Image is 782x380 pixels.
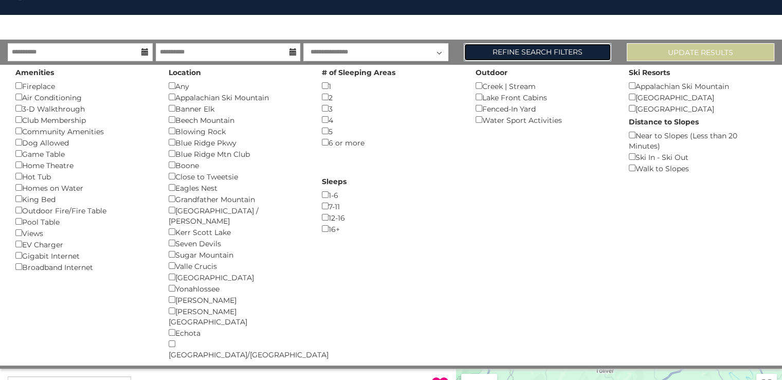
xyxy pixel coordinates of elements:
div: Walk to Slopes [629,162,767,174]
div: King Bed [15,193,153,205]
div: Near to Slopes (Less than 20 Minutes) [629,130,767,151]
div: Grandfather Mountain [169,193,306,205]
div: Pool Table [15,216,153,227]
div: Kerr Scott Lake [169,226,306,238]
button: Update Results [627,43,774,61]
div: Air Conditioning [15,92,153,103]
div: [GEOGRAPHIC_DATA] / [PERSON_NAME] [169,205,306,226]
div: Echota [169,327,306,338]
div: Blowing Rock [169,125,306,137]
div: [GEOGRAPHIC_DATA]/[GEOGRAPHIC_DATA] [169,338,306,360]
div: Appalachian Ski Mountain [169,92,306,103]
div: 3-D Walkthrough [15,103,153,114]
label: Sleeps [322,176,347,187]
div: [GEOGRAPHIC_DATA] [169,272,306,283]
div: Eagles Nest [169,182,306,193]
div: Yonahlossee [169,283,306,294]
div: Outdoor Fire/Fire Table [15,205,153,216]
div: Homes on Water [15,182,153,193]
div: 16+ [322,223,460,234]
div: 1-6 [322,189,460,201]
div: Blue Ridge Mtn Club [169,148,306,159]
div: Views [15,227,153,239]
div: Banner Elk [169,103,306,114]
div: [PERSON_NAME][GEOGRAPHIC_DATA] [169,305,306,327]
div: Appalachian Ski Mountain [629,80,767,92]
div: 5 [322,125,460,137]
div: Sugar Mountain [169,249,306,260]
div: Blue Ridge Pkwy [169,137,306,148]
label: Outdoor [476,67,507,78]
div: Hot Tub [15,171,153,182]
div: Beech Mountain [169,114,306,125]
div: Fenced-In Yard [476,103,613,114]
div: 4 [322,114,460,125]
label: Ski Resorts [629,67,670,78]
div: Club Membership [15,114,153,125]
div: Any [169,80,306,92]
div: Fireplace [15,80,153,92]
div: 6 or more [322,137,460,148]
label: Amenities [15,67,54,78]
div: [GEOGRAPHIC_DATA] [629,103,767,114]
div: 3 [322,103,460,114]
div: Lake Front Cabins [476,92,613,103]
div: Community Amenities [15,125,153,137]
div: Close to Tweetsie [169,171,306,182]
div: 1 [322,80,460,92]
div: Dog Allowed [15,137,153,148]
div: Water Sport Activities [476,114,613,125]
div: Broadband Internet [15,261,153,273]
div: Home Theatre [15,159,153,171]
div: [GEOGRAPHIC_DATA] [629,92,767,103]
div: 12-16 [322,212,460,223]
div: EV Charger [15,239,153,250]
div: 2 [322,92,460,103]
label: # of Sleeping Areas [322,67,395,78]
a: Refine Search Filters [464,43,611,61]
div: Gigabit Internet [15,250,153,261]
div: Game Table [15,148,153,159]
div: [PERSON_NAME] [169,294,306,305]
div: 7-11 [322,201,460,212]
div: Valle Crucis [169,260,306,272]
div: Seven Devils [169,238,306,249]
label: Location [169,67,201,78]
div: Creek | Stream [476,80,613,92]
label: Distance to Slopes [629,117,699,127]
div: Boone [169,159,306,171]
div: Ski In - Ski Out [629,151,767,162]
